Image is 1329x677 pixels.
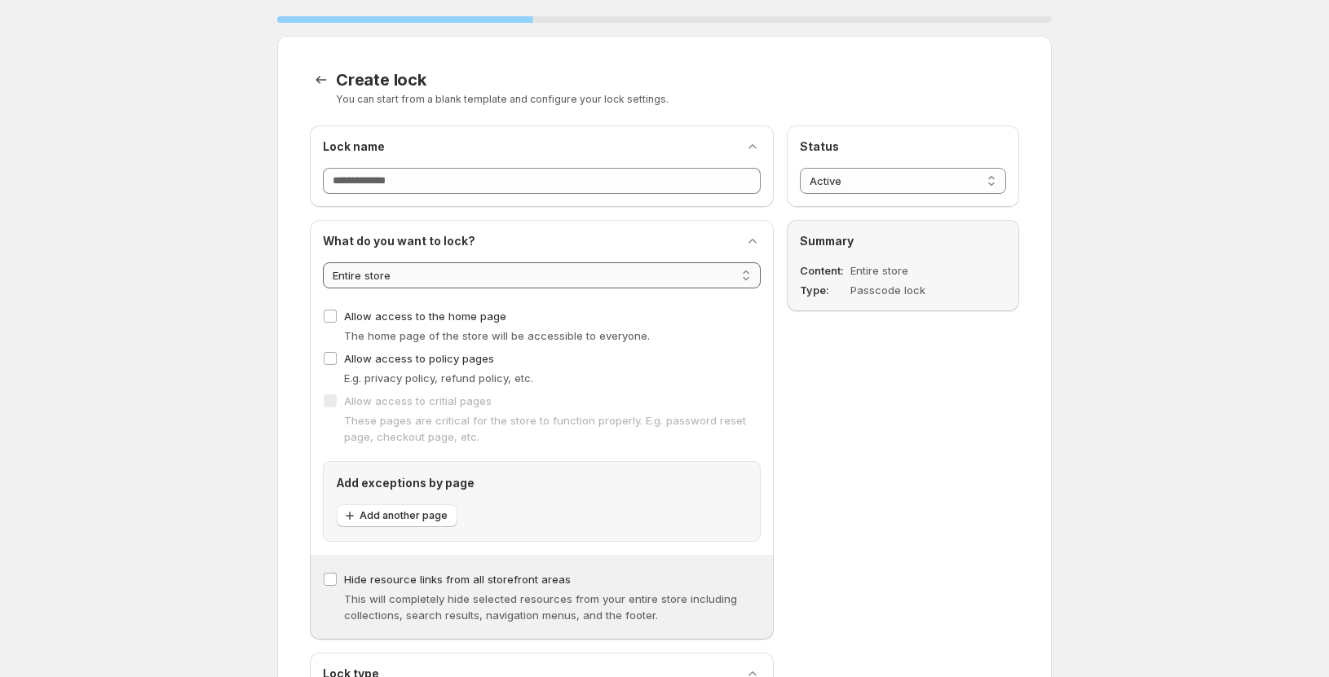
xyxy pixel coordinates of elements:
span: Hide resource links from all storefront areas [344,573,571,586]
h2: Status [800,138,1006,155]
span: Add another page [360,509,448,522]
span: These pages are critical for the store to function properly. E.g. password reset page, checkout p... [344,414,746,443]
p: You can start from a blank template and configure your lock settings. [336,93,1019,106]
button: Add another page [337,504,457,527]
h2: Lock name [323,138,385,155]
h2: What do you want to lock? [323,233,475,249]
h2: Add exceptions by page [337,475,747,491]
span: E.g. privacy policy, refund policy, etc. [344,371,533,385]
span: Allow access to critial pages [344,394,492,407]
dt: Type: [800,282,847,298]
span: This will completely hide selected resources from your entire store including collections, search... [344,592,737,622]
button: Back to templates [310,68,333,91]
dt: Content: [800,262,847,279]
span: The home page of the store will be accessible to everyone. [344,329,650,342]
span: Create lock [336,70,426,90]
h2: Summary [800,233,1006,249]
dd: Entire store [850,262,964,279]
dd: Passcode lock [850,282,964,298]
span: Allow access to the home page [344,310,506,323]
span: Allow access to policy pages [344,352,494,365]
